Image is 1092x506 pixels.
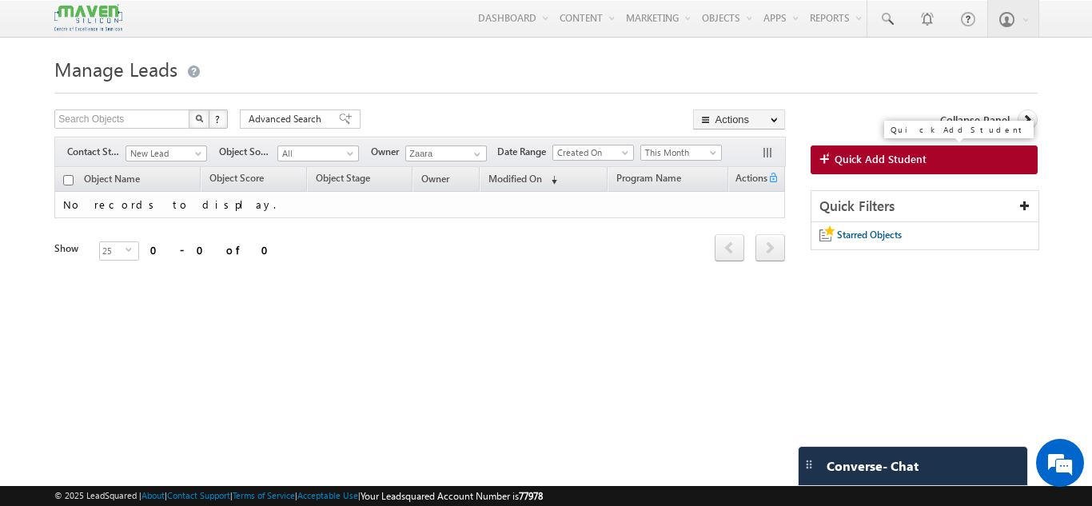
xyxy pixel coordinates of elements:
[811,191,1038,222] div: Quick Filters
[215,112,222,126] span: ?
[755,236,785,261] a: next
[803,458,815,471] img: carter-drag
[54,241,86,256] div: Show
[693,110,785,129] button: Actions
[195,114,203,122] img: Search
[54,4,122,32] img: Custom Logo
[371,145,405,159] span: Owner
[837,229,902,241] span: Starred Objects
[126,246,138,253] span: select
[835,152,927,166] span: Quick Add Student
[150,241,278,259] div: 0 - 0 of 0
[641,145,717,160] span: This Month
[76,170,148,191] a: Object Name
[54,192,785,218] td: No records to display.
[67,145,126,159] span: Contact Stage
[940,113,1010,127] span: Collapse Panel
[308,169,378,190] a: Object Stage
[278,146,354,161] span: All
[465,146,485,162] a: Show All Items
[54,56,177,82] span: Manage Leads
[201,169,272,190] a: Object Score
[519,490,543,502] span: 77978
[480,169,565,190] a: Modified On (sorted descending)
[277,145,359,161] a: All
[608,169,689,190] a: Program Name
[297,490,358,500] a: Acceptable Use
[63,175,74,185] input: Check all records
[755,234,785,261] span: next
[421,173,449,185] span: Owner
[141,490,165,500] a: About
[126,145,207,161] a: New Lead
[552,145,634,161] a: Created On
[316,172,370,184] span: Object Stage
[405,145,487,161] input: Type to Search
[497,145,552,159] span: Date Range
[233,490,295,500] a: Terms of Service
[219,145,277,159] span: Object Source
[616,172,681,184] span: Program Name
[54,488,543,504] span: © 2025 LeadSquared | | | | |
[544,173,557,186] span: (sorted descending)
[249,112,326,126] span: Advanced Search
[715,234,744,261] span: prev
[361,490,543,502] span: Your Leadsquared Account Number is
[209,110,228,129] button: ?
[126,146,202,161] span: New Lead
[827,459,919,473] span: Converse - Chat
[100,242,126,260] span: 25
[891,126,1027,133] div: Quick Add Student
[553,145,629,160] span: Created On
[640,145,722,161] a: This Month
[811,145,1038,174] a: Quick Add Student
[729,169,767,190] span: Actions
[488,173,542,185] span: Modified On
[209,172,264,184] span: Object Score
[167,490,230,500] a: Contact Support
[715,236,744,261] a: prev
